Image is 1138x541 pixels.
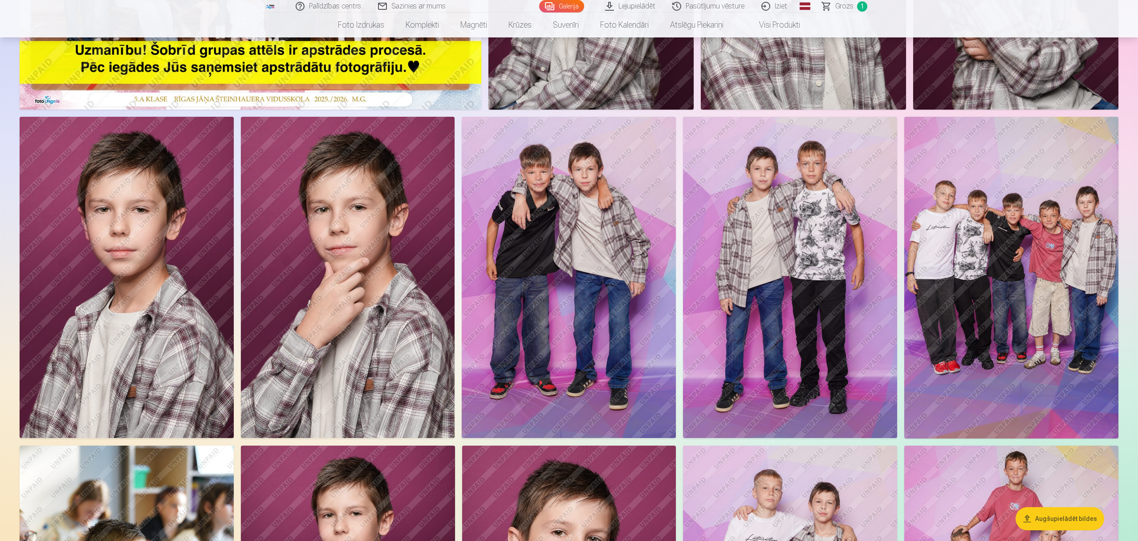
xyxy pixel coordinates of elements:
[265,4,275,9] img: /fa1
[835,1,853,12] span: Grozs
[857,1,867,12] span: 1
[659,12,734,37] a: Atslēgu piekariņi
[542,12,589,37] a: Suvenīri
[450,12,498,37] a: Magnēti
[498,12,542,37] a: Krūzes
[734,12,811,37] a: Visi produkti
[589,12,659,37] a: Foto kalendāri
[327,12,395,37] a: Foto izdrukas
[1016,507,1104,530] button: Augšupielādēt bildes
[395,12,450,37] a: Komplekti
